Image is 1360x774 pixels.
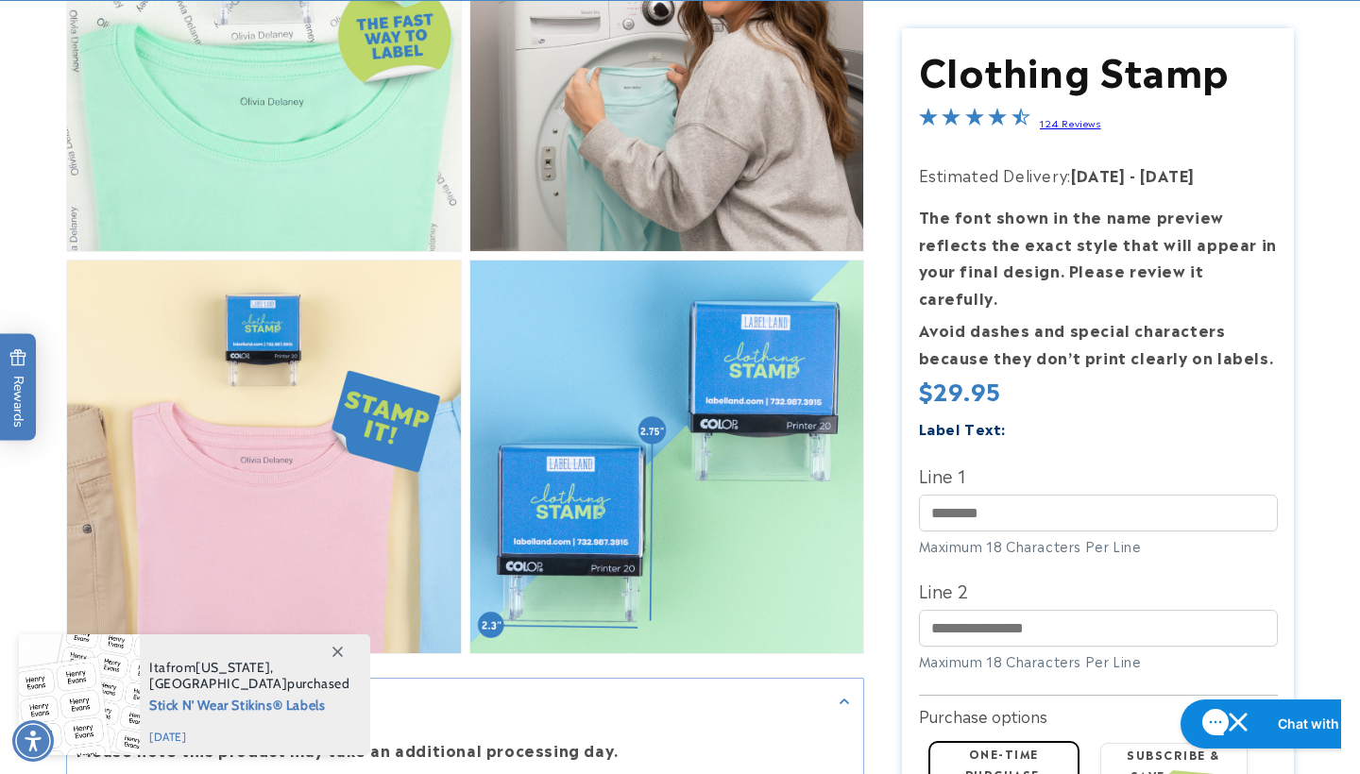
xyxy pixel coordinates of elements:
strong: [DATE] [1140,163,1195,186]
label: Line 1 [919,460,1278,490]
span: [DATE] [149,729,350,746]
label: Purchase options [919,704,1047,727]
label: Label Text: [919,417,1007,439]
span: Rewards [9,349,27,428]
label: Line 2 [919,575,1278,605]
strong: - [1130,163,1136,186]
h1: Chat with us [107,22,187,41]
span: [GEOGRAPHIC_DATA] [149,675,287,692]
span: 4.4-star overall rating [919,110,1030,133]
summary: Description [67,679,863,721]
div: Maximum 18 Characters Per Line [919,536,1278,556]
iframe: Gorgias live chat messenger [1171,693,1341,755]
span: from , purchased [149,660,350,692]
strong: Please note this product may take an additional processing day. [76,738,619,761]
strong: Avoid dashes and special characters because they don’t print clearly on labels. [919,318,1274,368]
span: $29.95 [919,373,1002,407]
strong: The font shown in the name preview reflects the exact style that will appear in your final design... [919,205,1277,309]
strong: [DATE] [1071,163,1126,186]
div: Maximum 18 Characters Per Line [919,652,1278,672]
span: Ita [149,659,166,676]
a: 124 Reviews - open in a new tab [1040,116,1101,129]
h1: Clothing Stamp [919,45,1278,94]
p: Estimated Delivery: [919,161,1278,189]
div: Accessibility Menu [12,720,54,762]
span: Stick N' Wear Stikins® Labels [149,692,350,715]
span: [US_STATE] [195,659,270,676]
button: Open gorgias live chat [9,7,209,56]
